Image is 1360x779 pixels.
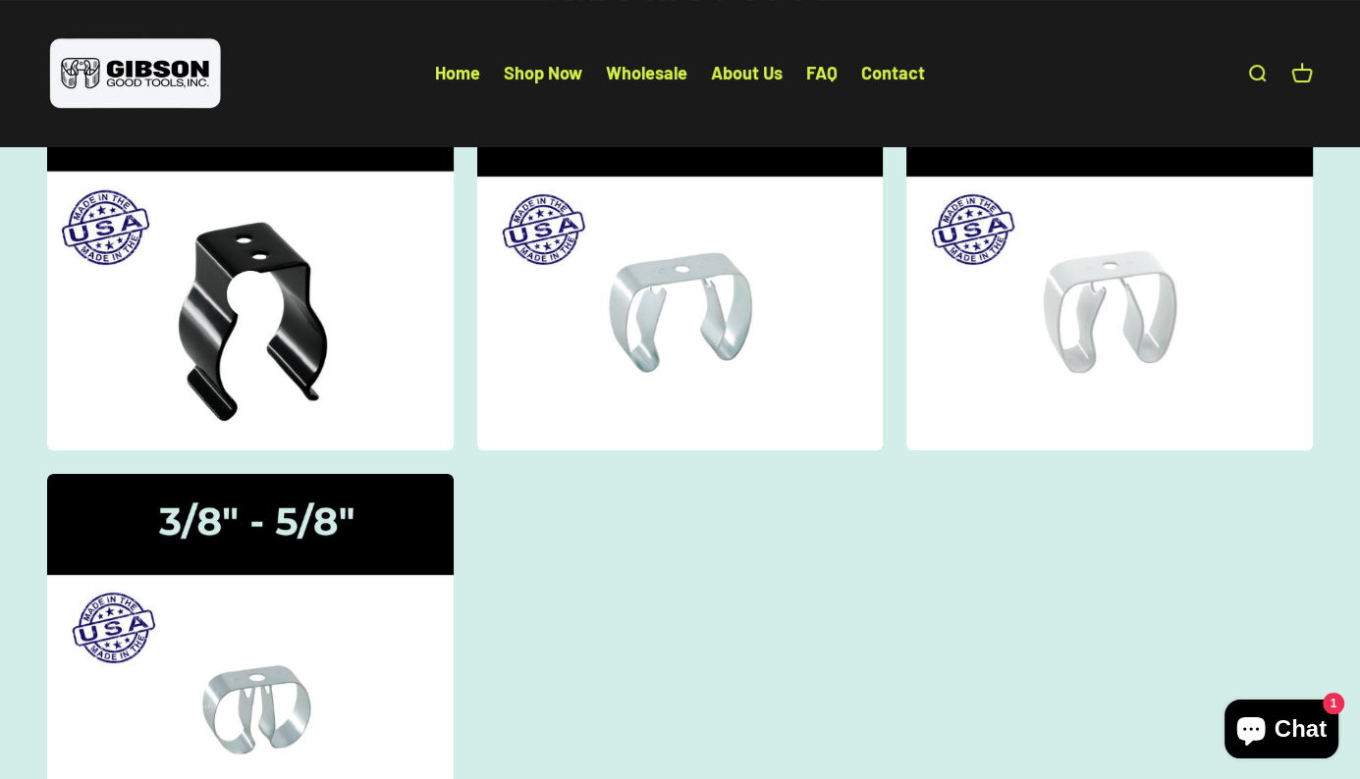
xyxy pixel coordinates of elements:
[1219,700,1344,763] inbox-online-store-chat: Shopify online store chat
[861,62,925,83] a: Contact
[435,62,480,83] a: Home
[35,65,465,462] img: Gibson gripper clips one and a half inch to two and a half inches
[477,76,884,450] img: Gripper Clips | 1" - 1 3/8"
[711,62,783,83] a: About Us
[504,62,582,83] a: Shop Now
[906,76,1313,450] img: Gripper Clips | 3/4" - 1 1/8"
[47,76,454,450] a: Gibson gripper clips one and a half inch to two and a half inches
[606,62,687,83] a: Wholesale
[806,62,838,83] a: FAQ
